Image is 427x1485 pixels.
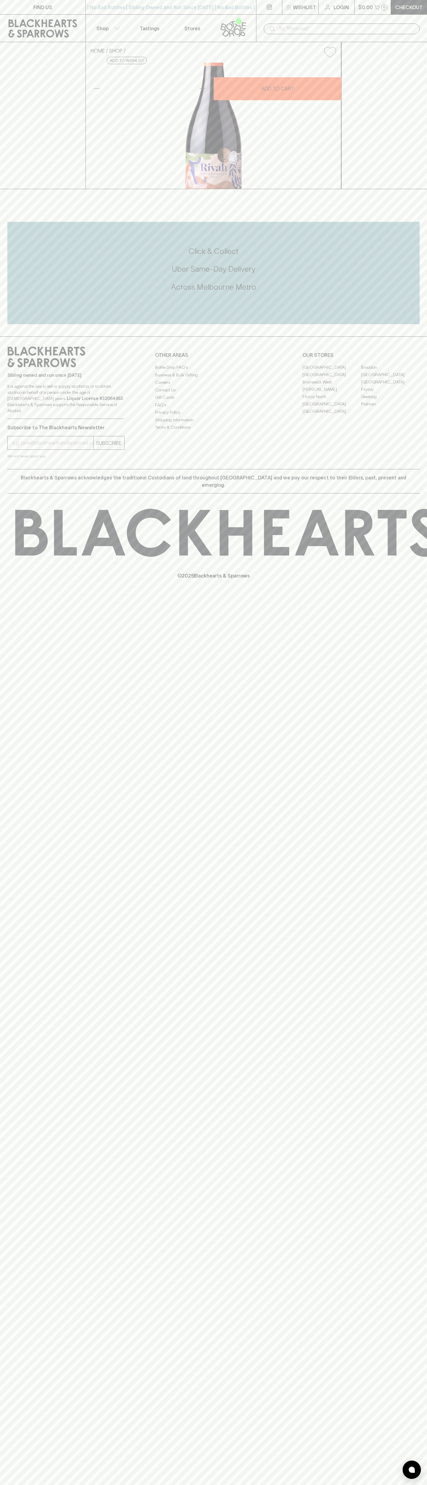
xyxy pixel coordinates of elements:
a: HOME [91,48,105,53]
a: Terms & Conditions [155,424,272,431]
a: [GEOGRAPHIC_DATA] [302,364,361,371]
p: Blackhearts & Sparrows acknowledges the traditional Custodians of land throughout [GEOGRAPHIC_DAT... [12,474,415,489]
a: Tastings [128,15,171,42]
a: Prahran [361,400,420,408]
strong: Liquor License #32064953 [67,396,123,401]
a: Fitzroy North [302,393,361,400]
img: bubble-icon [409,1467,415,1473]
a: [GEOGRAPHIC_DATA] [361,371,420,378]
a: Braddon [361,364,420,371]
a: FAQ's [155,401,272,409]
a: Stores [171,15,214,42]
input: Try "Pinot noir" [278,24,415,34]
p: Login [334,4,349,11]
p: Stores [184,25,200,32]
p: Shop [96,25,109,32]
p: Sibling owned and run since [DATE] [7,372,125,378]
button: Shop [86,15,128,42]
a: Business & Bulk Gifting [155,371,272,379]
input: e.g. jane@blackheartsandsparrows.com.au [12,438,93,448]
p: OTHER AREAS [155,351,272,359]
button: Add to wishlist [107,57,147,64]
a: [PERSON_NAME] [302,386,361,393]
a: [GEOGRAPHIC_DATA] [302,400,361,408]
a: Geelong [361,393,420,400]
h5: Click & Collect [7,246,420,256]
p: SUBSCRIBE [96,439,122,447]
p: 0 [383,5,385,9]
img: 38783.png [86,63,341,189]
p: ADD TO CART [261,85,294,92]
a: [GEOGRAPHIC_DATA] [361,378,420,386]
button: ADD TO CART [214,77,341,100]
p: FIND US [33,4,52,11]
p: $0.00 [358,4,373,11]
p: We will never spam you [7,453,125,459]
p: OUR STORES [302,351,420,359]
p: Tastings [140,25,159,32]
h5: Uber Same-Day Delivery [7,264,420,274]
button: SUBSCRIBE [94,436,124,449]
p: Subscribe to The Blackhearts Newsletter [7,424,125,431]
a: Contact Us [155,386,272,394]
a: Gift Cards [155,394,272,401]
a: [GEOGRAPHIC_DATA] [302,371,361,378]
a: Privacy Policy [155,409,272,416]
a: Careers [155,379,272,386]
a: Brunswick West [302,378,361,386]
a: Shipping Information [155,416,272,424]
a: SHOP [109,48,122,53]
p: Checkout [395,4,423,11]
h5: Across Melbourne Metro [7,282,420,292]
button: Add to wishlist [322,45,338,60]
a: Fitzroy [361,386,420,393]
p: Wishlist [293,4,316,11]
p: It is against the law to sell or supply alcohol to, or to obtain alcohol on behalf of a person un... [7,383,125,414]
div: Call to action block [7,222,420,324]
a: [GEOGRAPHIC_DATA] [302,408,361,415]
a: Bottle Drop FAQ's [155,364,272,371]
